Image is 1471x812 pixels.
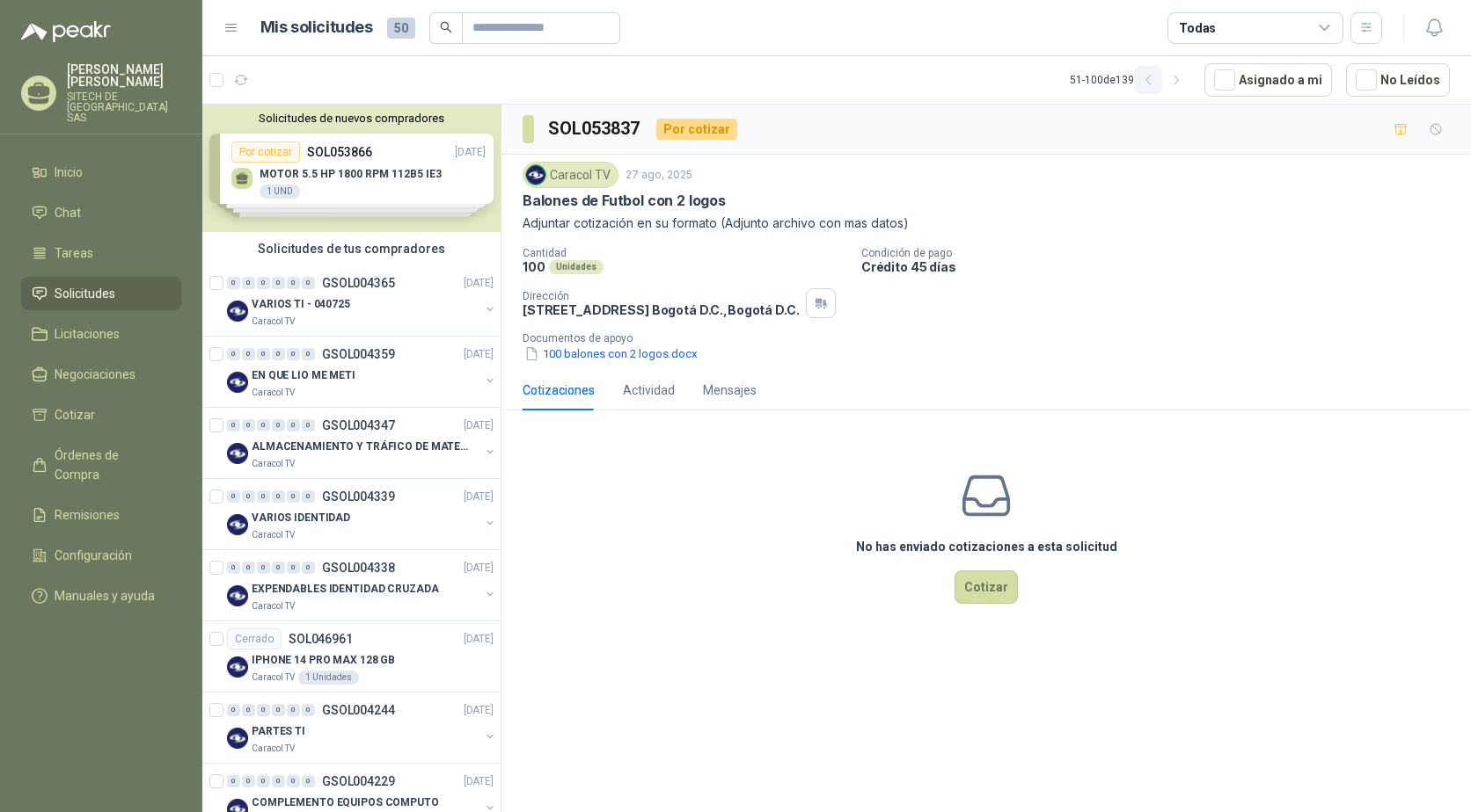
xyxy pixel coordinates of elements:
img: Company Logo [526,165,545,185]
div: 0 [257,419,270,431]
img: Company Logo [227,728,248,749]
div: 0 [302,277,315,289]
h1: Mis solicitudes [260,15,373,40]
div: Caracol TV [523,162,618,188]
div: 0 [302,419,315,431]
div: 0 [227,562,240,574]
p: Balones de Futbol con 2 logos [523,192,726,210]
p: Caracol TV [252,386,295,400]
div: 0 [227,490,240,503]
div: 0 [242,277,255,289]
a: 0 0 0 0 0 0 GSOL004347[DATE] Company LogoALMACENAMIENTO Y TRÁFICO DE MATERIALCaracol TV [227,415,497,471]
div: 0 [302,704,315,716]
p: Dirección [523,290,799,302]
span: Licitaciones [55,324,120,344]
a: 0 0 0 0 0 0 GSOL004359[DATE] Company LogoEN QUE LIO ME METICaracol TV [227,344,497,400]
span: Remisiones [55,505,120,525]
div: 0 [242,419,255,431]
span: 50 [387,18,415,39]
p: [DATE] [464,417,494,434]
button: No Leídos [1346,63,1450,97]
p: ALMACENAMIENTO Y TRÁFICO DE MATERIAL [252,439,471,455]
p: Caracol TV [252,457,295,471]
div: 0 [257,704,270,716]
a: Remisiones [21,498,181,532]
div: 1 Unidades [298,671,359,685]
a: 0 0 0 0 0 0 GSOL004339[DATE] Company LogoVARIOS IDENTIDADCaracol TV [227,486,497,542]
span: Negociaciones [55,365,135,384]
a: Tareas [21,236,181,270]
p: GSOL004229 [322,775,395,787]
p: [DATE] [464,560,494,576]
span: Órdenes de Compra [55,446,165,484]
p: [DATE] [464,631,494,648]
div: 0 [287,277,300,289]
div: 0 [272,419,285,431]
div: Todas [1179,18,1216,38]
p: PARTES TI [252,723,305,740]
button: Cotizar [955,570,1018,604]
div: 0 [257,775,270,787]
div: Mensajes [703,381,757,400]
p: [STREET_ADDRESS] Bogotá D.C. , Bogotá D.C. [523,302,799,317]
div: 0 [287,490,300,503]
div: 0 [227,419,240,431]
div: 0 [302,348,315,360]
p: Adjuntar cotización en su formato (Adjunto archivo con mas datos) [523,214,1450,233]
div: Solicitudes de tus compradores [202,232,501,265]
div: 0 [272,775,285,787]
button: 100 balones con 2 logos.docx [523,344,699,363]
img: Logo peakr [21,21,111,42]
p: [PERSON_NAME] [PERSON_NAME] [67,63,181,88]
div: 0 [302,490,315,503]
p: Condición de pago [861,247,1464,259]
div: 0 [257,490,270,503]
a: Negociaciones [21,358,181,391]
div: Cerrado [227,628,282,649]
p: VARIOS TI - 040725 [252,296,350,313]
p: 100 [523,259,545,274]
p: 27 ago, 2025 [626,167,692,184]
div: Cotizaciones [523,381,595,400]
p: [DATE] [464,489,494,505]
img: Company Logo [227,372,248,393]
p: GSOL004365 [322,277,395,289]
div: 0 [257,562,270,574]
div: 0 [227,775,240,787]
p: Caracol TV [252,671,295,685]
p: IPHONE 14 PRO MAX 128 GB [252,652,395,669]
a: Cotizar [21,398,181,431]
a: Licitaciones [21,317,181,351]
p: Caracol TV [252,528,295,542]
span: Cotizar [55,405,95,424]
span: Manuales y ayuda [55,586,155,605]
a: Configuración [21,539,181,572]
div: 0 [287,348,300,360]
div: 0 [242,490,255,503]
div: 0 [257,348,270,360]
a: 0 0 0 0 0 0 GSOL004338[DATE] Company LogoEXPENDABLES IDENTIDAD CRUZADACaracol TV [227,557,497,613]
p: Caracol TV [252,599,295,613]
p: GSOL004338 [322,562,395,574]
div: 0 [257,277,270,289]
span: Inicio [55,163,83,182]
a: Manuales y ayuda [21,579,181,613]
span: search [440,21,452,33]
h3: No has enviado cotizaciones a esta solicitud [856,537,1117,556]
p: COMPLEMENTO EQUIPOS COMPUTO [252,794,439,811]
div: 0 [272,562,285,574]
div: 0 [302,775,315,787]
div: 0 [272,704,285,716]
p: SOL046961 [289,633,353,645]
span: Configuración [55,546,132,565]
a: Chat [21,196,181,229]
div: 0 [287,704,300,716]
p: [DATE] [464,275,494,292]
p: GSOL004347 [322,419,395,431]
button: Asignado a mi [1204,63,1332,97]
span: Solicitudes [55,284,115,303]
img: Company Logo [227,301,248,322]
div: 51 - 100 de 139 [1070,66,1190,94]
div: 0 [287,419,300,431]
span: Chat [55,203,81,222]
